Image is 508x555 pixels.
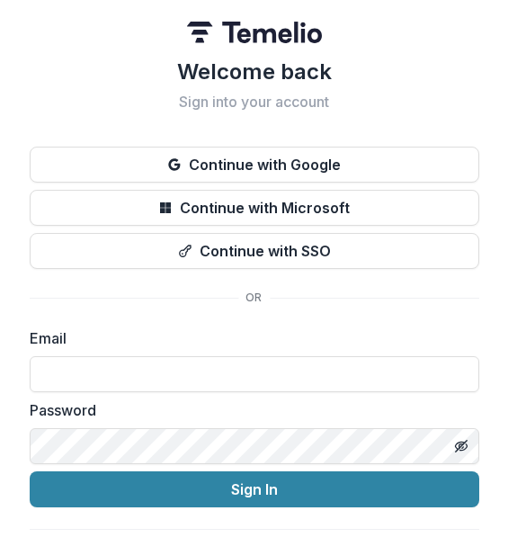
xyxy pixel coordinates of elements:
[30,233,479,269] button: Continue with SSO
[30,94,479,111] h2: Sign into your account
[30,471,479,507] button: Sign In
[30,190,479,226] button: Continue with Microsoft
[187,22,322,43] img: Temelio
[447,432,476,461] button: Toggle password visibility
[30,58,479,86] h1: Welcome back
[30,147,479,183] button: Continue with Google
[30,327,468,349] label: Email
[30,399,468,421] label: Password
